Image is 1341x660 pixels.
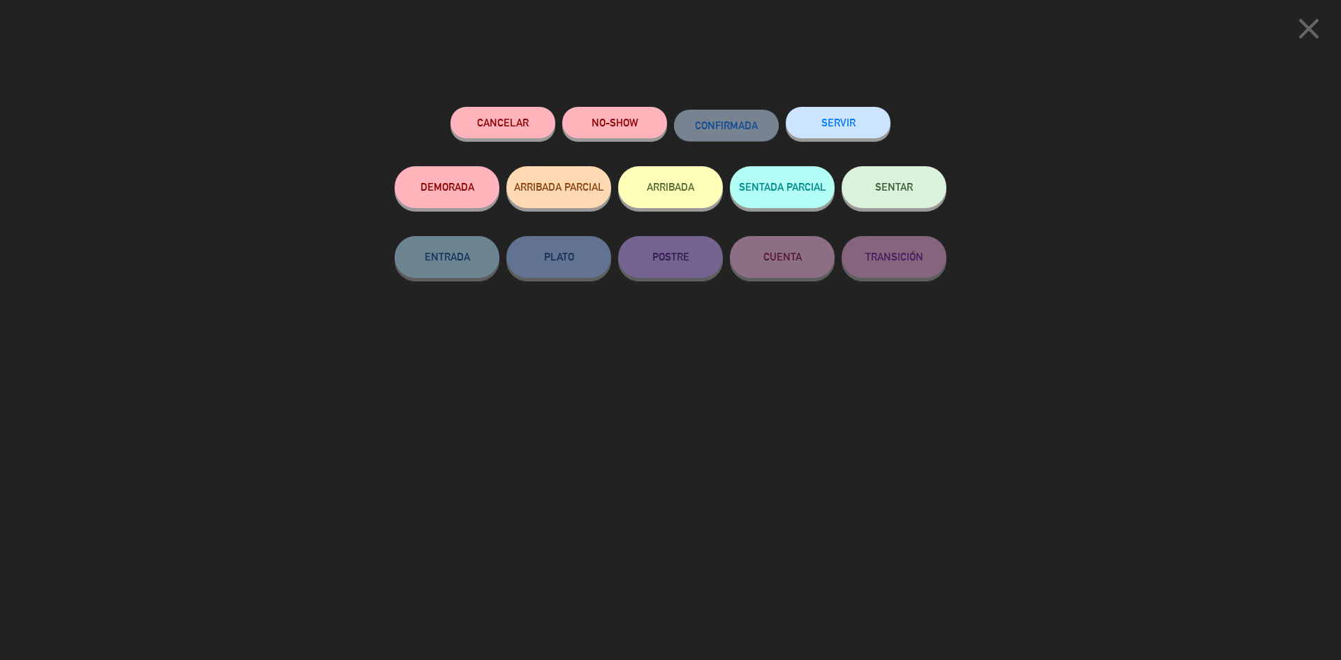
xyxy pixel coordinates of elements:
button: ENTRADA [395,236,499,278]
button: TRANSICIÓN [842,236,946,278]
button: NO-SHOW [562,107,667,138]
span: ARRIBADA PARCIAL [514,181,604,193]
button: PLATO [506,236,611,278]
button: Cancelar [450,107,555,138]
i: close [1291,11,1326,46]
button: POSTRE [618,236,723,278]
button: SENTAR [842,166,946,208]
button: close [1287,10,1331,52]
button: CONFIRMADA [674,110,779,141]
span: CONFIRMADA [695,119,758,131]
button: SERVIR [786,107,891,138]
button: CUENTA [730,236,835,278]
button: ARRIBADA PARCIAL [506,166,611,208]
button: DEMORADA [395,166,499,208]
span: SENTAR [875,181,913,193]
button: ARRIBADA [618,166,723,208]
button: SENTADA PARCIAL [730,166,835,208]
